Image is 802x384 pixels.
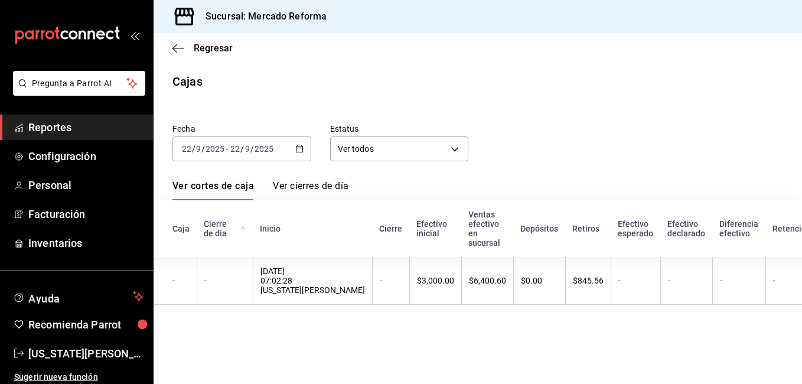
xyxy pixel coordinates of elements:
div: Cierre [379,224,402,233]
span: / [192,144,195,154]
button: Regresar [172,43,233,54]
span: - [226,144,229,154]
button: open_drawer_menu [130,31,139,40]
div: Cajas [172,73,203,90]
span: / [240,144,244,154]
div: - [172,276,190,285]
div: $6,400.60 [469,276,506,285]
svg: El número de cierre de día es consecutivo y consolida todos los cortes de caja previos en un únic... [240,224,246,233]
div: - [720,276,758,285]
label: Fecha [172,125,311,133]
span: Personal [28,177,144,193]
div: - [618,276,653,285]
div: Ventas efectivo en sucursal [468,210,506,248]
label: Estatus [330,125,469,133]
div: Efectivo esperado [618,219,653,238]
span: Regresar [194,43,233,54]
div: Efectivo declarado [667,219,705,238]
span: / [250,144,254,154]
a: Pregunta a Parrot AI [8,86,145,98]
span: Configuración [28,148,144,164]
input: -- [181,144,192,154]
div: - [204,276,246,285]
div: - [380,276,402,285]
div: Cierre de día [204,219,246,238]
div: Depósitos [520,224,558,233]
div: Efectivo inicial [416,219,454,238]
span: [US_STATE][PERSON_NAME] [28,346,144,362]
span: Recomienda Parrot [28,317,144,333]
div: navigation tabs [172,180,348,200]
input: ---- [254,144,274,154]
input: -- [230,144,240,154]
div: Retiros [572,224,604,233]
div: [DATE] 07:02:28 [US_STATE][PERSON_NAME] [260,266,365,295]
input: -- [195,144,201,154]
span: Reportes [28,119,144,135]
span: Pregunta a Parrot AI [32,77,127,90]
div: $845.56 [573,276,604,285]
a: Ver cierres de día [273,180,348,200]
div: Inicio [260,224,365,233]
h3: Sucursal: Mercado Reforma [196,9,327,24]
span: Inventarios [28,235,144,251]
span: Facturación [28,206,144,222]
span: Sugerir nueva función [14,371,144,383]
button: Pregunta a Parrot AI [13,71,145,96]
div: Ver todos [330,136,469,161]
div: Caja [172,224,190,233]
span: Ayuda [28,289,128,304]
a: Ver cortes de caja [172,180,254,200]
input: ---- [205,144,225,154]
div: $3,000.00 [417,276,454,285]
div: Diferencia efectivo [719,219,758,238]
div: - [668,276,705,285]
div: $0.00 [521,276,558,285]
input: -- [244,144,250,154]
span: / [201,144,205,154]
